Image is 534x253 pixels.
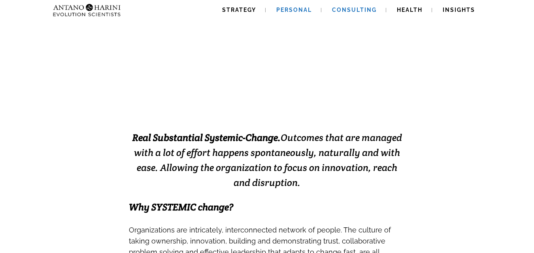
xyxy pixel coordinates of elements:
span: Health [397,7,423,13]
span: Personal [276,7,312,13]
span: Insights [443,7,475,13]
span: Consulting [332,7,377,13]
span: Why SYSTEMIC change? [129,201,233,213]
strong: EXCELLENCE INSTALLATION. ENABLED. [109,82,425,101]
strong: Real Substantial Systemic-Change. [132,131,281,144]
span: Outcomes that are managed with a lot of effort happens spontaneously, naturally and with ease. Al... [132,131,402,189]
span: Strategy [222,7,256,13]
